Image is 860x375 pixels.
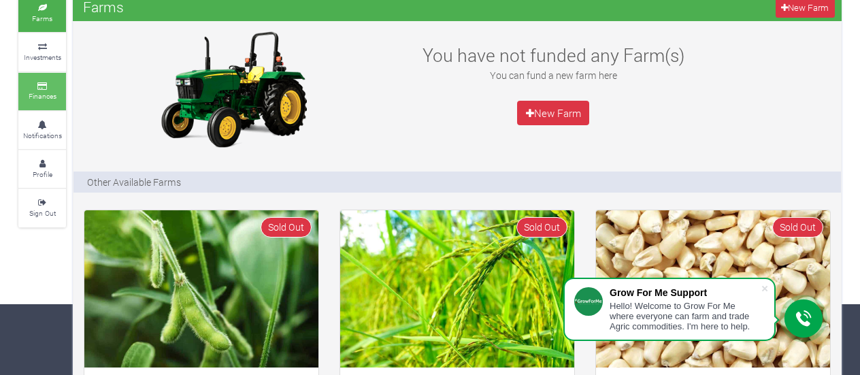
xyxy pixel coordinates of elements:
small: Finances [29,91,56,101]
div: Grow For Me Support [610,287,761,298]
p: You can fund a new farm here [406,68,701,82]
a: Investments [18,33,66,71]
span: Sold Out [261,217,312,237]
span: Sold Out [772,217,823,237]
img: growforme image [148,28,318,150]
img: growforme image [84,210,318,368]
a: Profile [18,150,66,188]
span: Sold Out [516,217,567,237]
h3: You have not funded any Farm(s) [406,44,701,66]
small: Sign Out [29,208,56,218]
p: Other Available Farms [87,175,181,189]
a: Notifications [18,112,66,149]
div: Hello! Welcome to Grow For Me where everyone can farm and trade Agric commodities. I'm here to help. [610,301,761,331]
small: Investments [24,52,61,62]
small: Farms [32,14,52,23]
small: Profile [33,169,52,179]
img: growforme image [596,210,830,368]
small: Notifications [23,131,62,140]
a: Finances [18,73,66,110]
img: growforme image [340,210,574,368]
a: Sign Out [18,189,66,227]
a: New Farm [517,101,589,125]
